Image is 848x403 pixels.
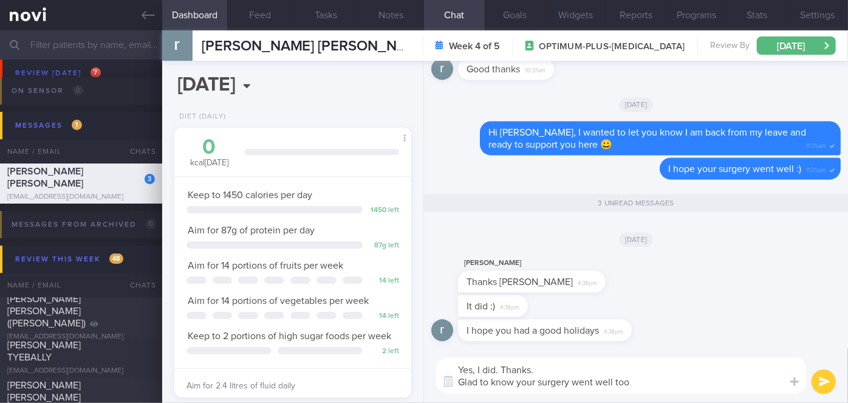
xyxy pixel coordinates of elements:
span: 10:37am [525,63,545,75]
div: [PERSON_NAME] [458,256,642,270]
span: Good thanks [467,64,520,74]
span: Aim for 14 portions of vegetables per week [188,296,369,306]
span: I hope your surgery went well :) [668,164,801,174]
div: On sensor [9,83,86,99]
div: 3 [145,174,155,184]
span: 48 [109,253,123,264]
div: [EMAIL_ADDRESS][DOMAIN_NAME] [7,193,155,202]
span: OPTIMUM-PLUS-[MEDICAL_DATA] [539,41,685,53]
div: Messages from Archived [9,216,159,233]
span: 11:25am [806,163,826,174]
div: kcal [DATE] [186,137,232,169]
span: 11:25am [806,139,826,150]
span: Thanks [PERSON_NAME] [467,277,573,287]
div: [EMAIL_ADDRESS][DOMAIN_NAME] [7,59,155,68]
span: [PERSON_NAME] [PERSON_NAME] [202,39,431,53]
span: 4:38pm [500,300,519,312]
div: Messages [12,117,85,134]
span: [PERSON_NAME] [PERSON_NAME] ([PERSON_NAME]) [7,294,86,328]
span: Keep to 2 portions of high sugar foods per week [188,331,391,341]
span: It did :) [467,301,495,311]
span: 1 [72,120,82,130]
span: [DATE] [619,97,654,112]
div: Chats [114,273,162,297]
span: 4:38pm [578,276,597,288]
span: Review By [710,41,750,52]
div: Review this week [12,251,126,267]
div: Diet (Daily) [174,112,226,122]
span: I hope you had a good holidays [467,326,599,336]
div: 87 g left [369,241,399,250]
span: Keep to 1450 calories per day [188,190,312,200]
span: [PERSON_NAME] [PERSON_NAME] [7,381,81,402]
div: 1450 left [369,206,399,215]
span: 4:38pm [604,325,623,336]
span: [DATE] [619,232,654,247]
span: Hi [PERSON_NAME], I wanted to let you know I am back from my leave and ready to support you here 😀 [488,128,806,150]
span: [PERSON_NAME] [PERSON_NAME] [7,167,83,188]
strong: Week 4 of 5 [450,40,501,52]
button: [DATE] [757,36,836,55]
span: Aim for 14 portions of fruits per week [188,261,343,270]
div: 14 left [369,312,399,321]
span: 0 [146,219,156,229]
div: 2 left [369,347,399,356]
span: 0 [73,85,83,95]
div: 0 [186,137,232,158]
div: [EMAIL_ADDRESS][DOMAIN_NAME] [7,332,155,342]
div: [EMAIL_ADDRESS][DOMAIN_NAME] [7,367,155,376]
div: 14 left [369,277,399,286]
span: Aim for 2.4 litres of fluid daily [186,382,295,390]
div: Chats [114,139,162,164]
span: [PERSON_NAME] TYEBALLY [7,340,81,362]
span: Aim for 87g of protein per day [188,226,315,235]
